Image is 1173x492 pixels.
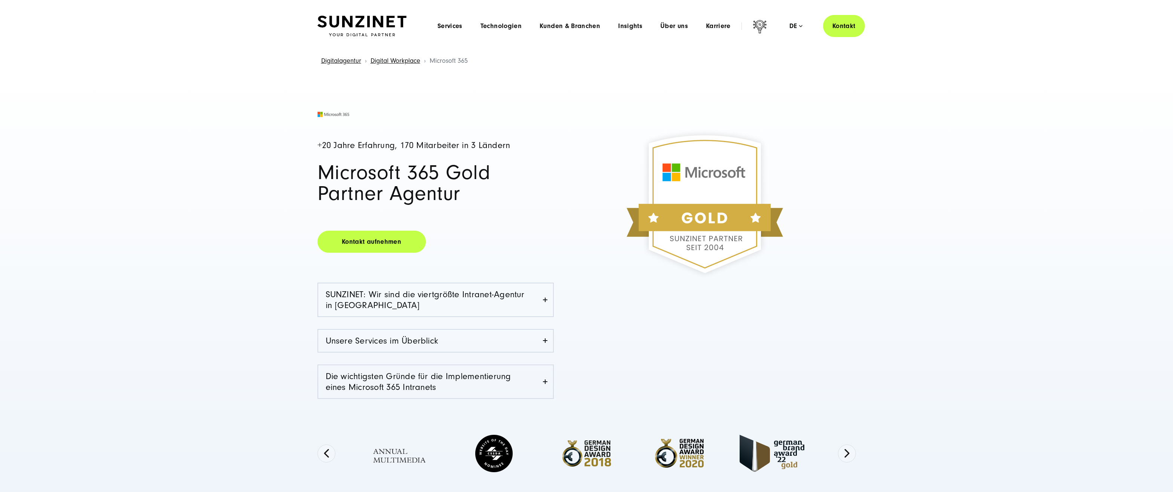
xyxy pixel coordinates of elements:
img: german-brand-award-gold-badge [735,432,809,474]
a: Technologien [480,22,522,30]
a: Digitalagentur [321,57,361,65]
img: Microsoft 365 Logo - Digitalagentur SUNZINET [317,112,349,117]
a: Über uns [660,22,688,30]
a: Digital Workplace [371,57,420,65]
a: SUNZINET: Wir sind die viertgrößte Intranet-Agentur in [GEOGRAPHIC_DATA] [318,283,553,316]
a: Kontakt aufnehmen [317,231,426,253]
h1: Microsoft 365 Gold Partner Agentur [317,162,554,204]
a: Insights [618,22,642,30]
a: Unsere Services im Überblick [318,330,553,352]
a: Services [437,22,463,30]
img: Webentwickler-Agentur - CSSDA Website Nominee [457,431,531,476]
a: Die wichtigsten Gründe für die Implementierung eines Microsoft 365 Intranets [318,365,553,398]
img: Full Service Digitalagentur - Annual Multimedia Awards [364,432,438,474]
img: SUNZINET Gold Partner Microsoft, internationaler Hard- und Softwareentwickler und Technologieunte... [604,103,806,305]
div: de [789,22,802,30]
a: Kunden & Branchen [540,22,600,30]
img: Full Service Digitalagentur - German Design Award 2018 Winner-PhotoRoom.png-PhotoRoom [550,433,624,473]
img: SUNZINET Full Service Digital Agentur [317,16,406,37]
img: Full Service Digitalagentur - German Design Award Winner 2020 [642,431,716,475]
a: Karriere [706,22,731,30]
button: Next [838,445,856,462]
span: Microsoft 365 [430,57,468,65]
h4: +20 Jahre Erfahrung, 170 Mitarbeiter in 3 Ländern [317,141,554,150]
button: Previous [317,445,335,462]
a: Kontakt [823,15,865,37]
